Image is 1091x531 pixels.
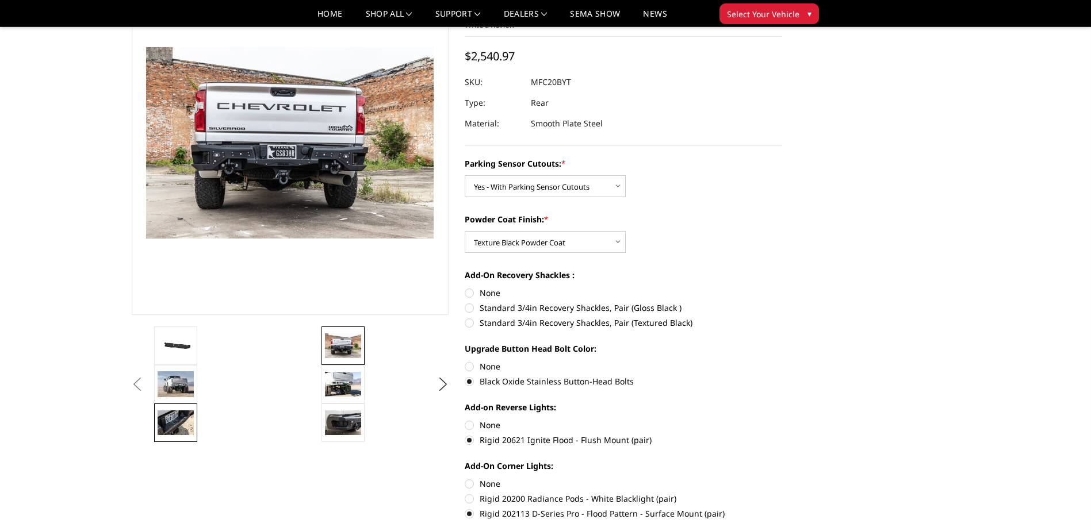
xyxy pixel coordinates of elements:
[465,434,782,446] label: Rigid 20621 Ignite Flood - Flush Mount (pair)
[465,20,515,30] a: Write a Review
[531,72,571,93] dd: MFC20BYT
[317,10,342,26] a: Home
[465,72,522,93] dt: SKU:
[325,372,361,396] img: 2020-2025 Chevrolet / GMC 2500-3500 - Freedom Series - Rear Bumper
[465,507,782,520] label: Rigid 202113 D-Series Pro - Flood Pattern - Surface Mount (pair)
[325,410,361,434] img: 2020-2025 Chevrolet / GMC 2500-3500 - Freedom Series - Rear Bumper
[465,492,782,505] label: Rigid 20200 Radiance Pods - White Blacklight (pair)
[465,401,782,413] label: Add-on Reverse Lights:
[435,10,481,26] a: Support
[465,317,782,329] label: Standard 3/4in Recovery Shackles, Pair (Textured Black)
[465,419,782,431] label: None
[465,213,782,225] label: Powder Coat Finish:
[504,10,548,26] a: Dealers
[465,375,782,387] label: Black Oxide Stainless Button-Head Bolts
[158,337,194,355] img: 2020-2025 Chevrolet / GMC 2500-3500 - Freedom Series - Rear Bumper
[465,343,782,355] label: Upgrade Button Head Bolt Color:
[465,360,782,372] label: None
[465,302,782,314] label: Standard 3/4in Recovery Shackles, Pair (Gloss Black )
[434,376,451,393] button: Next
[465,48,515,64] span: $2,540.97
[158,371,194,397] img: 2020-2025 Chevrolet / GMC 2500-3500 - Freedom Series - Rear Bumper
[366,10,412,26] a: shop all
[643,10,667,26] a: News
[465,93,522,113] dt: Type:
[129,376,146,393] button: Previous
[531,113,603,134] dd: Smooth Plate Steel
[465,113,522,134] dt: Material:
[325,333,361,357] img: 2020-2025 Chevrolet / GMC 2500-3500 - Freedom Series - Rear Bumper
[465,478,782,490] label: None
[807,7,811,20] span: ▾
[465,269,782,281] label: Add-On Recovery Shackles :
[158,410,194,434] img: 2020-2025 Chevrolet / GMC 2500-3500 - Freedom Series - Rear Bumper
[465,157,782,170] label: Parking Sensor Cutouts:
[727,8,799,20] span: Select Your Vehicle
[465,287,782,299] label: None
[531,93,549,113] dd: Rear
[719,3,819,24] button: Select Your Vehicle
[570,10,620,26] a: SEMA Show
[465,460,782,472] label: Add-On Corner Lights:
